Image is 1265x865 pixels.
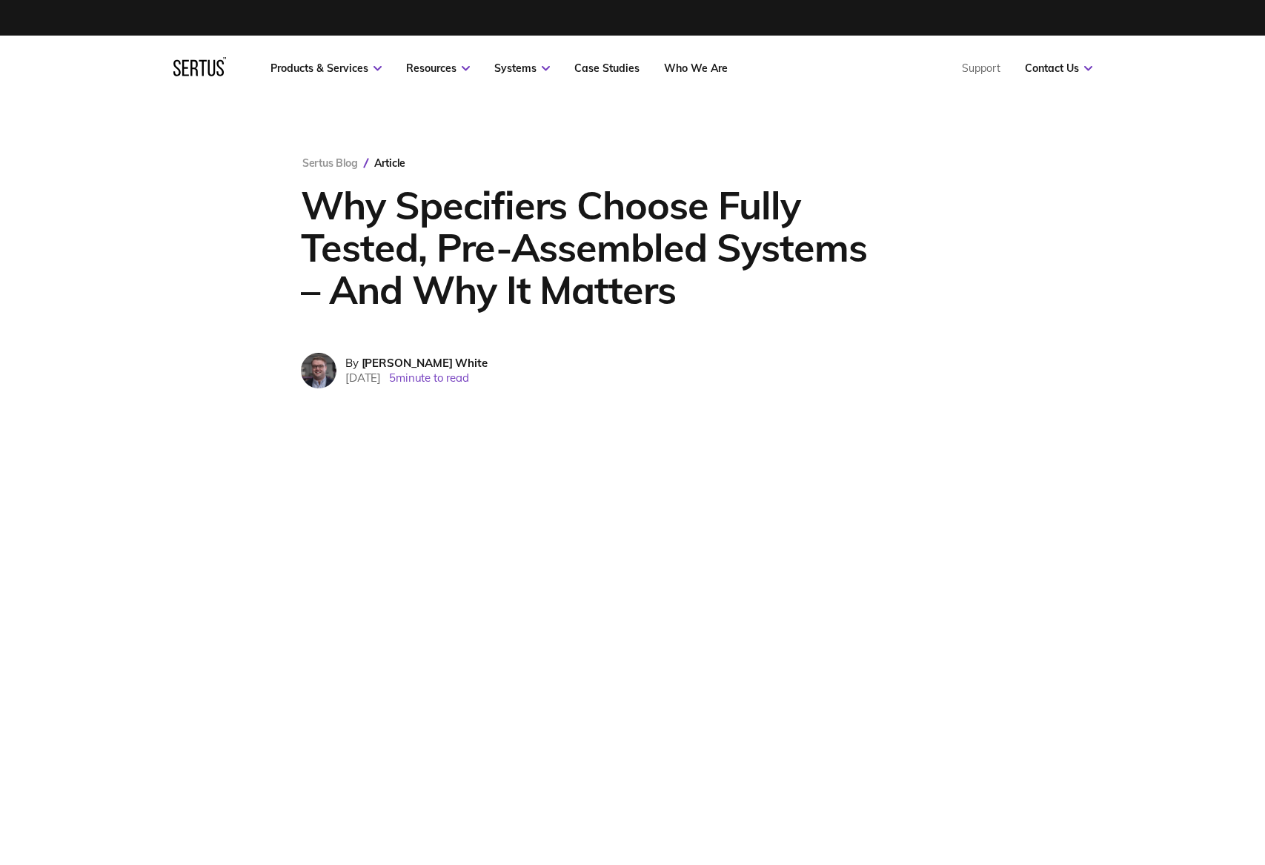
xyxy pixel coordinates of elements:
[302,156,358,170] a: Sertus Blog
[494,62,550,75] a: Systems
[301,184,868,311] h1: Why Specifiers Choose Fully Tested, Pre-Assembled Systems – And Why It Matters
[345,356,488,370] div: By
[406,62,470,75] a: Resources
[345,371,381,385] span: [DATE]
[962,62,1000,75] a: Support
[389,371,469,385] span: 5 minute to read
[270,62,382,75] a: Products & Services
[574,62,640,75] a: Case Studies
[362,356,488,370] span: [PERSON_NAME] White
[1025,62,1092,75] a: Contact Us
[664,62,728,75] a: Who We Are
